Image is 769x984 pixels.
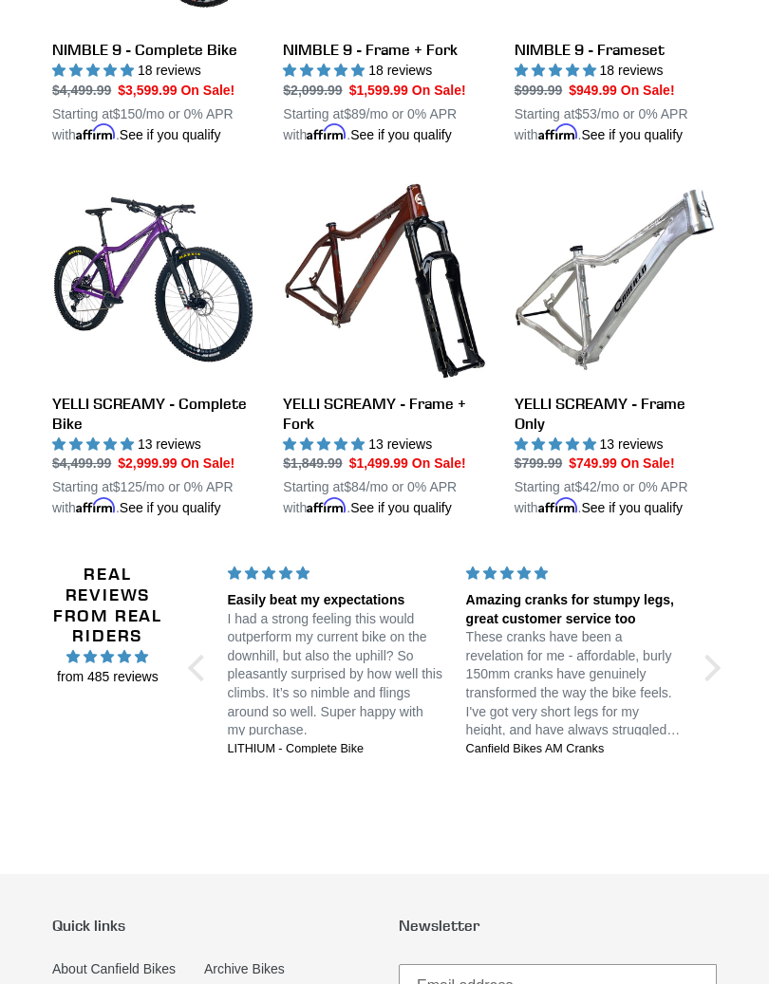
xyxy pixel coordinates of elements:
span: 4.96 stars [39,646,178,667]
a: About Canfield Bikes [52,961,176,976]
p: These cranks have been a revelation for me - affordable, burly 150mm cranks have genuinely transf... [466,628,682,740]
h2: Real Reviews from Real Riders [39,564,178,645]
div: 5 stars [228,564,443,584]
div: Easily beat my expectations [228,591,443,610]
div: Amazing cranks for stumpy legs, great customer service too [466,591,682,628]
a: Canfield Bikes AM Cranks [466,741,682,758]
p: I had a strong feeling this would outperform my current bike on the downhill, but also the uphill... [228,610,443,740]
a: LITHIUM - Complete Bike [228,741,443,758]
p: Quick links [52,917,370,935]
a: Archive Bikes [204,961,285,976]
div: 5 stars [466,564,682,584]
p: Newsletter [399,917,717,935]
span: from 485 reviews [39,667,178,687]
